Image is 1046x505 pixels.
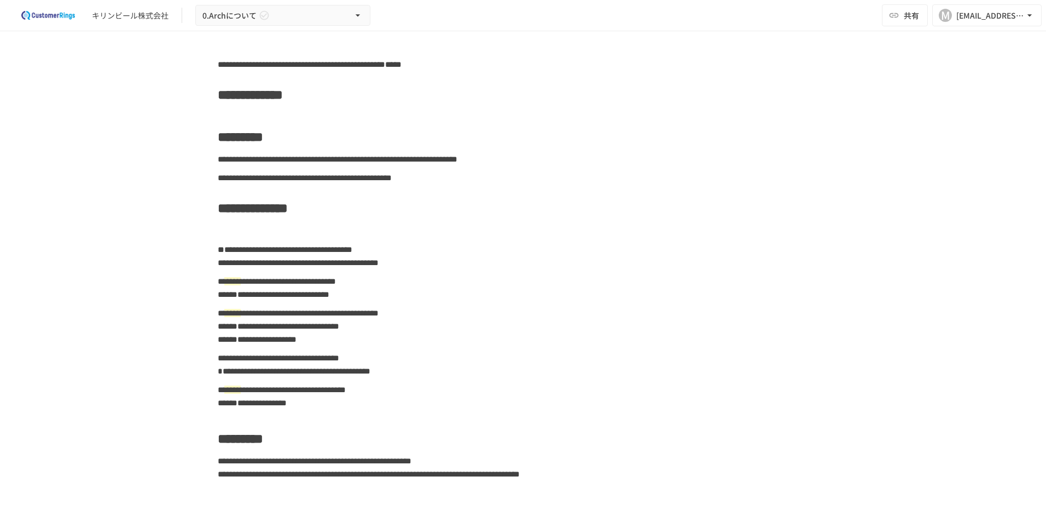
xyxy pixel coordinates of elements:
[904,9,919,21] span: 共有
[882,4,928,26] button: 共有
[956,9,1024,22] div: [EMAIL_ADDRESS][DOMAIN_NAME]
[195,5,370,26] button: 0.Archについて
[92,10,168,21] div: キリンビール株式会社
[13,7,83,24] img: 2eEvPB0nRDFhy0583kMjGN2Zv6C2P7ZKCFl8C3CzR0M
[932,4,1042,26] button: M[EMAIL_ADDRESS][DOMAIN_NAME]
[939,9,952,22] div: M
[202,9,257,22] span: 0.Archについて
